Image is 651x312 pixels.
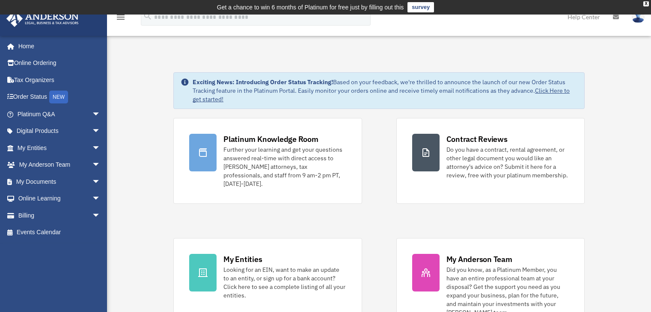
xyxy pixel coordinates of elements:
span: arrow_drop_down [92,190,109,208]
div: Do you have a contract, rental agreement, or other legal document you would like an attorney's ad... [446,145,569,180]
span: arrow_drop_down [92,156,109,174]
i: search [143,12,152,21]
div: NEW [49,91,68,103]
a: Platinum Knowledge Room Further your learning and get your questions answered real-time with dire... [173,118,362,204]
a: Platinum Q&Aarrow_drop_down [6,106,113,123]
span: arrow_drop_down [92,207,109,224]
div: My Entities [223,254,262,265]
a: Home [6,38,109,55]
a: My Documentsarrow_drop_down [6,173,113,190]
a: Contract Reviews Do you have a contract, rental agreement, or other legal document you would like... [396,118,585,204]
div: Platinum Knowledge Room [223,134,318,144]
a: Billingarrow_drop_down [6,207,113,224]
div: Further your learning and get your questions answered real-time with direct access to [PERSON_NAM... [223,145,346,188]
div: close [643,1,649,6]
div: Contract Reviews [446,134,508,144]
img: Anderson Advisors Platinum Portal [4,10,81,27]
a: My Anderson Teamarrow_drop_down [6,156,113,174]
a: My Entitiesarrow_drop_down [6,139,113,156]
a: Digital Productsarrow_drop_down [6,123,113,140]
div: My Anderson Team [446,254,512,265]
img: User Pic [632,11,645,23]
div: Looking for an EIN, want to make an update to an entity, or sign up for a bank account? Click her... [223,265,346,300]
a: Click Here to get started! [193,87,570,103]
a: survey [407,2,434,12]
span: arrow_drop_down [92,173,109,191]
a: Online Ordering [6,55,113,72]
a: Tax Organizers [6,71,113,88]
a: Order StatusNEW [6,88,113,106]
div: Based on your feedback, we're thrilled to announce the launch of our new Order Status Tracking fe... [193,78,577,103]
strong: Exciting News: Introducing Order Status Tracking! [193,78,333,86]
a: menu [116,15,126,22]
i: menu [116,12,126,22]
span: arrow_drop_down [92,139,109,157]
div: Get a chance to win 6 months of Platinum for free just by filling out this [217,2,404,12]
a: Events Calendar [6,224,113,241]
span: arrow_drop_down [92,123,109,140]
a: Online Learningarrow_drop_down [6,190,113,207]
span: arrow_drop_down [92,106,109,123]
